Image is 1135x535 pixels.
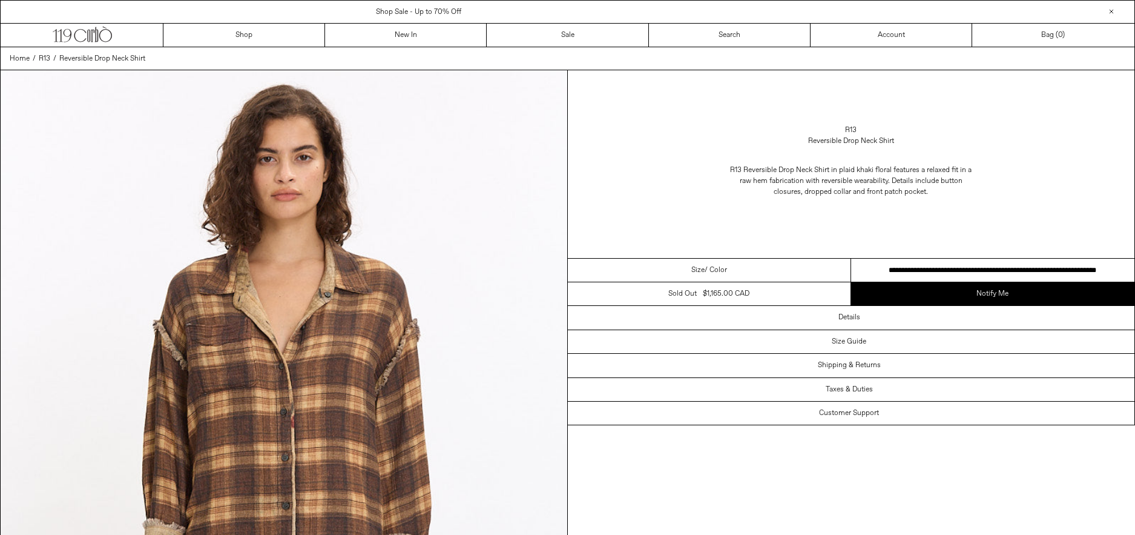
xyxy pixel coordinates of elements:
[845,125,857,136] a: R13
[376,7,461,17] a: Shop Sale - Up to 70% Off
[808,136,894,147] div: Reversible Drop Neck Shirt
[325,24,487,47] a: New In
[39,53,50,64] a: R13
[39,54,50,64] span: R13
[851,282,1134,305] a: Notify Me
[691,265,705,276] span: Size
[163,24,325,47] a: Shop
[703,288,749,299] div: $1,165.00 CAD
[33,53,36,64] span: /
[832,337,866,346] h3: Size Guide
[838,313,860,322] h3: Details
[487,24,648,47] a: Sale
[59,53,145,64] a: Reversible Drop Neck Shirt
[826,385,873,394] h3: Taxes & Duties
[10,54,30,64] span: Home
[10,53,30,64] a: Home
[705,265,727,276] span: / Color
[730,159,972,204] p: R13 Reversible Drop Neck Shirt in plaid khaki floral features a relaxed fit in a raw hem fabricat...
[59,54,145,64] span: Reversible Drop Neck Shirt
[819,409,879,417] h3: Customer Support
[1058,30,1062,40] span: 0
[649,24,811,47] a: Search
[668,288,697,299] div: Sold out
[818,361,881,370] h3: Shipping & Returns
[972,24,1134,47] a: Bag ()
[53,53,56,64] span: /
[1058,30,1065,41] span: )
[811,24,972,47] a: Account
